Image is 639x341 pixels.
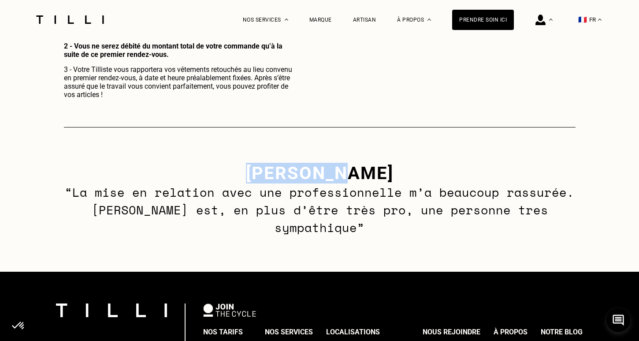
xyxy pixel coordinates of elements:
img: icône connexion [535,15,546,25]
a: Prendre soin ici [452,10,514,30]
a: Artisan [353,17,376,23]
img: menu déroulant [598,19,602,21]
p: 3 - Votre Tilliste vous rapportera vos vêtements retouchés au lieu convenu en premier rendez-vous... [64,65,299,99]
b: 2 - Vous ne serez débité du montant total de votre commande qu’à la suite de ce premier rendez-vous. [64,42,282,59]
span: 🇫🇷 [578,15,587,24]
div: Localisations [326,326,380,339]
img: logo Tilli [56,304,167,317]
div: Notre blog [541,326,583,339]
a: Marque [309,17,332,23]
img: Menu déroulant [549,19,553,21]
div: Nos tarifs [203,326,243,339]
div: Nos services [265,326,313,339]
img: Menu déroulant à propos [427,19,431,21]
img: logo Join The Cycle [203,304,256,317]
img: Menu déroulant [285,19,288,21]
div: À propos [494,326,528,339]
h3: [PERSON_NAME] [60,163,579,184]
p: “La mise en relation avec une professionnelle m’a beaucoup rassurée. [PERSON_NAME] est, en plus d... [60,184,579,236]
img: Logo du service de couturière Tilli [33,15,107,24]
div: Nous rejoindre [423,326,480,339]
